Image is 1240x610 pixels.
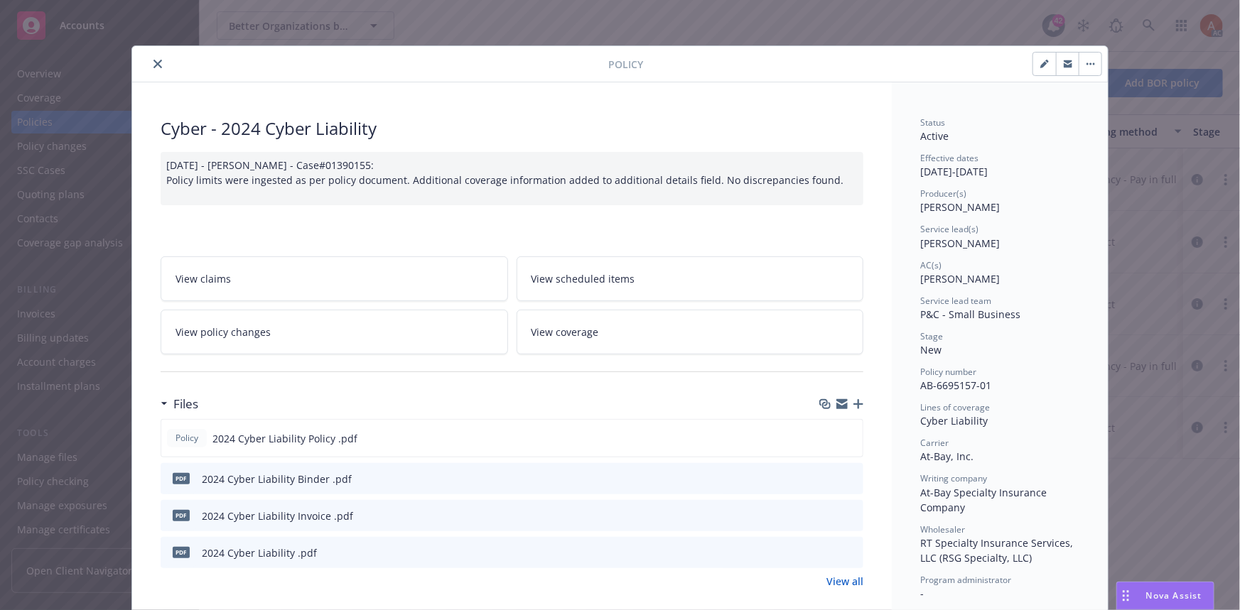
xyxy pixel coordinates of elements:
button: preview file [844,431,857,446]
span: View policy changes [176,325,271,339]
h3: Files [173,395,198,413]
div: 2024 Cyber Liability Binder .pdf [202,472,352,486]
span: At-Bay Specialty Insurance Company [920,486,1050,514]
span: AC(s) [920,259,942,271]
div: Files [161,395,198,413]
button: download file [822,508,834,523]
span: Policy [608,57,643,72]
span: [PERSON_NAME] [920,200,1000,214]
span: Stage [920,330,943,342]
span: Active [920,129,949,143]
button: Nova Assist [1116,582,1214,610]
span: At-Bay, Inc. [920,450,974,463]
span: Writing company [920,472,987,484]
span: AB-6695157-01 [920,378,991,392]
span: Service lead team [920,295,991,307]
button: download file [822,545,834,560]
span: Wholesaler [920,523,965,535]
span: P&C - Small Business [920,307,1020,321]
button: preview file [845,472,858,486]
button: close [149,55,166,72]
div: Cyber - 2024 Cyber Liability [161,116,863,141]
span: Producer(s) [920,187,966,200]
span: Policy number [920,366,976,378]
button: preview file [845,508,858,523]
span: Program administrator [920,574,1011,586]
button: preview file [845,545,858,560]
span: View coverage [532,325,599,339]
span: Carrier [920,437,949,449]
a: View coverage [517,310,864,354]
span: Status [920,116,945,129]
span: pdf [173,547,190,557]
span: pdf [173,473,190,484]
span: Lines of coverage [920,401,990,413]
span: [PERSON_NAME] [920,236,1000,250]
span: Service lead(s) [920,223,978,235]
span: Effective dates [920,152,978,164]
span: - [920,587,924,600]
a: View policy changes [161,310,508,354]
div: [DATE] - [PERSON_NAME] - Case#01390155: Policy limits were ingested as per policy document. Addit... [161,152,863,205]
a: View claims [161,256,508,301]
div: 2024 Cyber Liability .pdf [202,545,317,560]
span: 2024 Cyber Liability Policy .pdf [212,431,357,446]
div: 2024 Cyber Liability Invoice .pdf [202,508,353,523]
button: download file [822,472,834,486]
span: Nova Assist [1146,589,1202,601]
div: Drag to move [1117,582,1135,609]
div: [DATE] - [DATE] [920,152,1079,179]
span: [PERSON_NAME] [920,272,1000,285]
span: pdf [173,510,190,521]
a: View scheduled items [517,256,864,301]
span: Policy [173,432,201,445]
div: Cyber Liability [920,413,1079,428]
span: View claims [176,271,231,286]
button: download file [821,431,833,446]
a: View all [826,574,863,589]
span: View scheduled items [532,271,635,286]
span: New [920,343,942,356]
span: RT Specialty Insurance Services, LLC (RSG Specialty, LLC) [920,536,1076,565]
